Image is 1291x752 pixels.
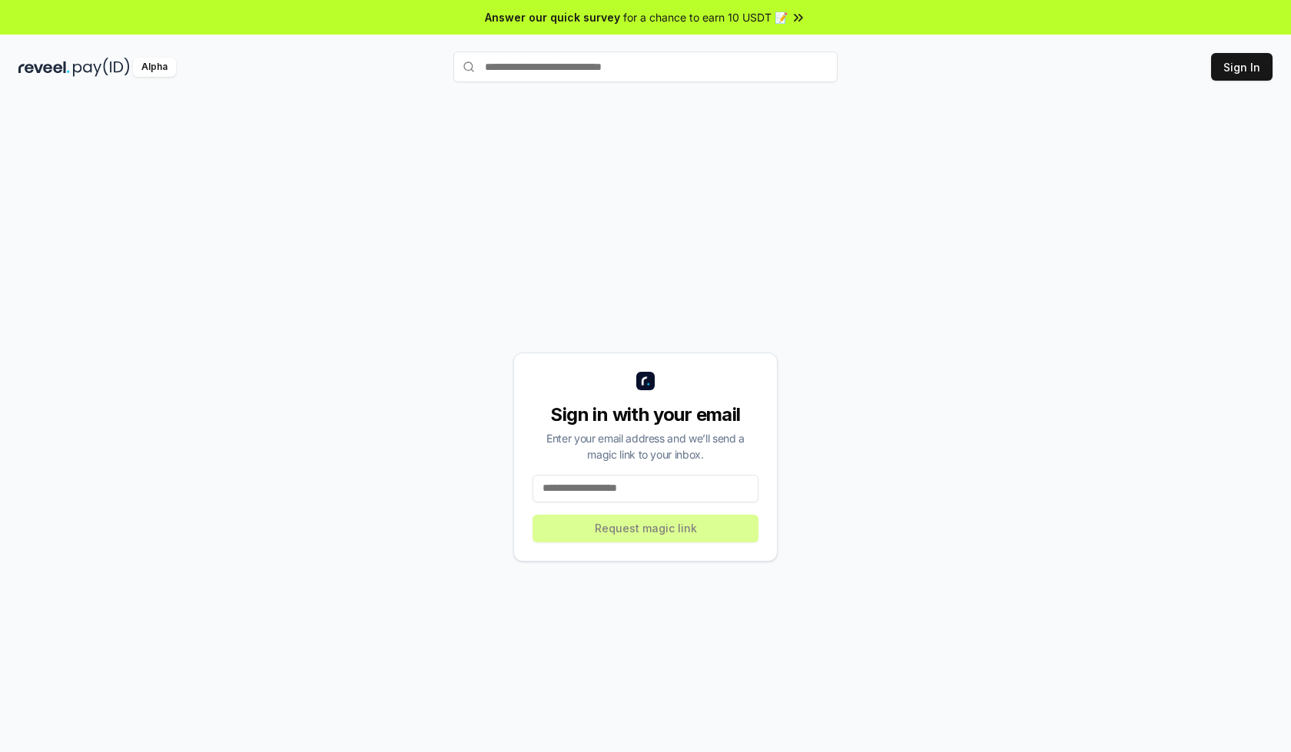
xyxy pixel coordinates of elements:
[636,372,655,390] img: logo_small
[533,430,758,462] div: Enter your email address and we’ll send a magic link to your inbox.
[1211,53,1273,81] button: Sign In
[18,58,70,77] img: reveel_dark
[533,403,758,427] div: Sign in with your email
[623,9,788,25] span: for a chance to earn 10 USDT 📝
[133,58,176,77] div: Alpha
[73,58,130,77] img: pay_id
[485,9,620,25] span: Answer our quick survey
